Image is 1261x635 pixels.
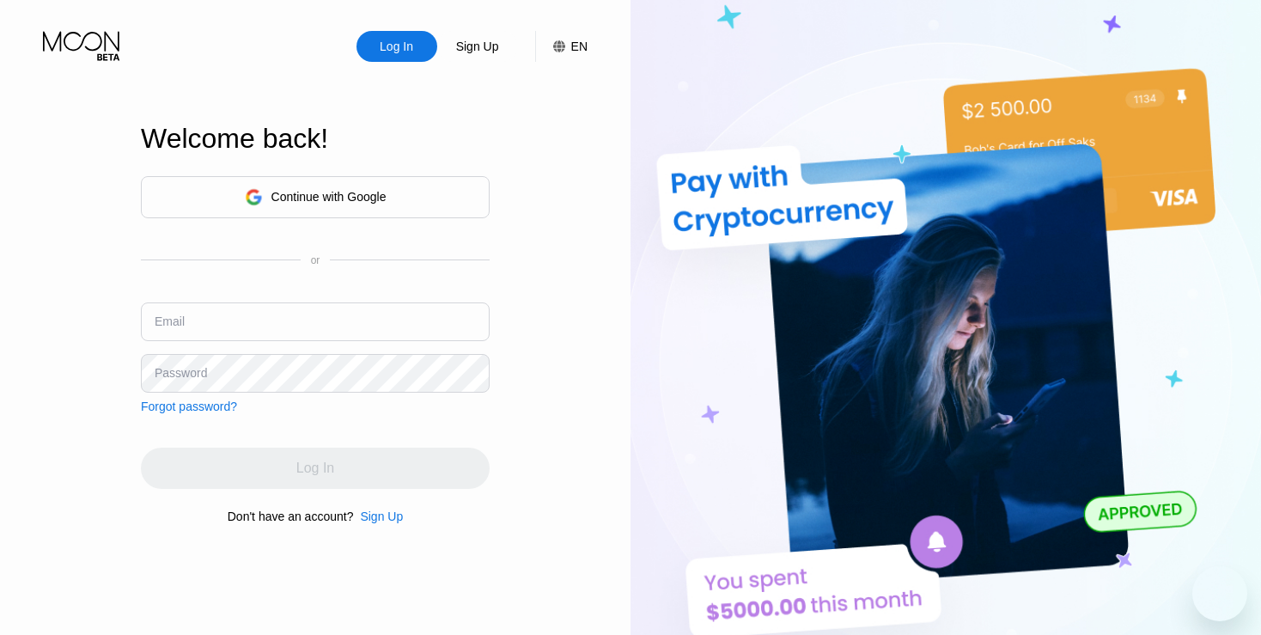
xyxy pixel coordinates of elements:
div: Log In [356,31,437,62]
div: Forgot password? [141,400,237,413]
div: EN [571,40,588,53]
div: Continue with Google [271,190,387,204]
div: Continue with Google [141,176,490,218]
div: Welcome back! [141,123,490,155]
div: Log In [378,38,415,55]
div: EN [535,31,588,62]
div: or [311,254,320,266]
div: Sign Up [353,510,403,523]
iframe: Button to launch messaging window [1192,566,1247,621]
div: Sign Up [454,38,501,55]
div: Sign Up [437,31,518,62]
div: Don't have an account? [228,510,354,523]
div: Sign Up [360,510,403,523]
div: Password [155,366,207,380]
div: Email [155,314,185,328]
